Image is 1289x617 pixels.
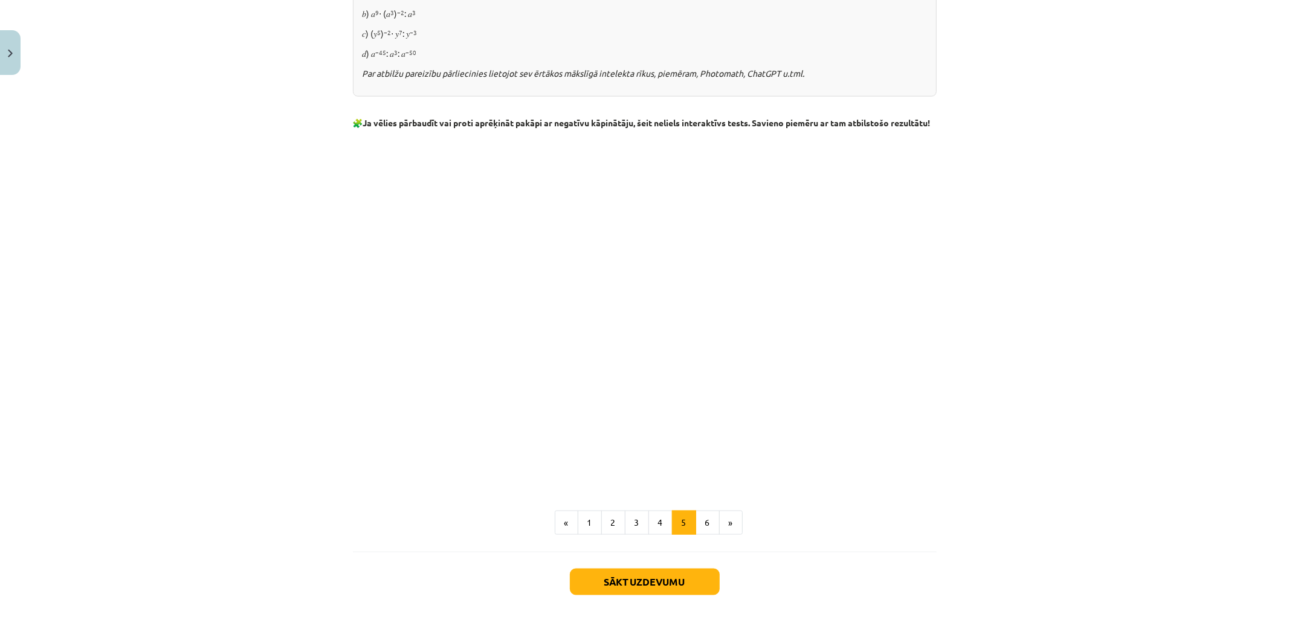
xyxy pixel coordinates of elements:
[719,511,743,535] button: »
[672,511,696,535] button: 5
[363,7,927,20] p: 𝑏) 𝑎 ⋅ (𝑎 ) : 𝑎
[406,48,417,57] sup: −50
[410,28,418,37] sup: −3
[398,8,405,17] sup: −2
[363,68,805,79] i: Par atbilžu pareizību pārliecinies lietojot sev ērtākos mākslīgā intelekta rīkus, piemēram, Photo...
[376,8,380,17] sup: 9
[8,50,13,57] img: icon-close-lesson-0947bae3869378f0d4975bcd49f059093ad1ed9edebbc8119c70593378902aed.svg
[384,28,392,37] sup: −2
[353,117,937,129] p: 🧩
[601,511,625,535] button: 2
[363,117,931,128] b: Ja vēlies pārbaudīt vai proti aprēķināt pakāpi ar negatīvu kāpinātāju, šeit neliels interaktīvs t...
[391,8,395,17] sup: 3
[399,28,403,37] sup: 7
[363,47,927,60] p: 𝑑) 𝑎 : 𝑎 : 𝑎
[395,48,398,57] sup: 3
[376,48,387,57] sup: −45
[413,8,416,17] sup: 3
[648,511,673,535] button: 4
[378,28,381,37] sup: 5
[555,511,578,535] button: «
[696,511,720,535] button: 6
[353,511,937,535] nav: Page navigation example
[625,511,649,535] button: 3
[570,569,720,595] button: Sākt uzdevumu
[363,27,927,40] p: 𝑐) (𝑦 ) ⋅ 𝑦 : 𝑦
[578,511,602,535] button: 1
